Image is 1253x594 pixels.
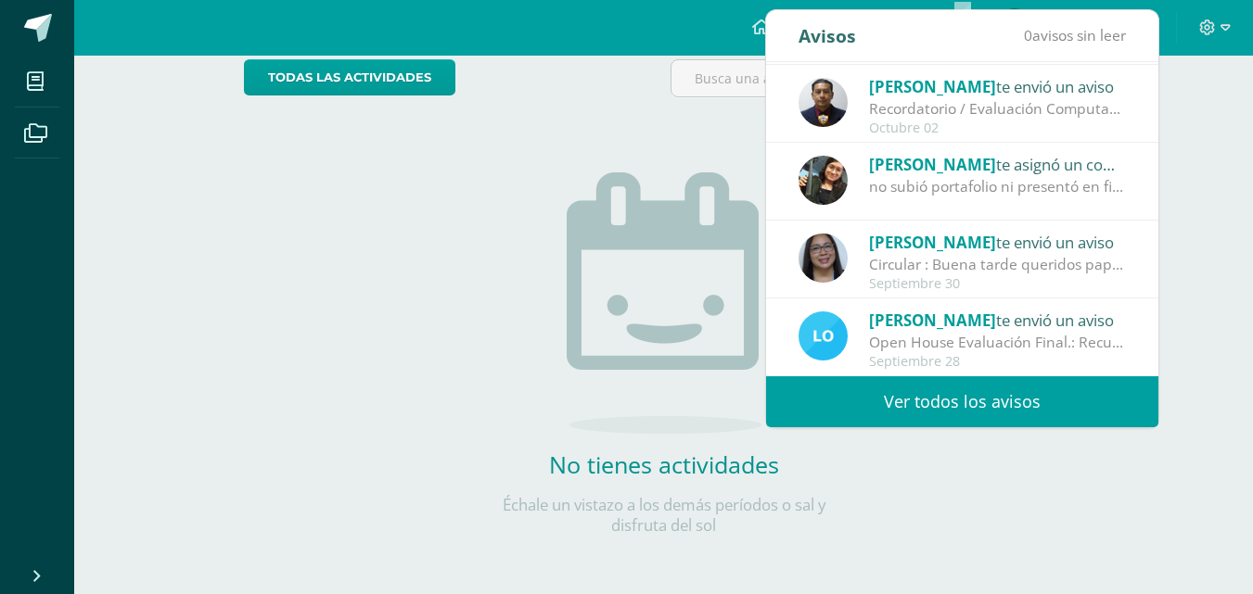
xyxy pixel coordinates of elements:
div: te envió un aviso [869,230,1127,254]
span: [PERSON_NAME] [869,232,996,253]
div: Septiembre 30 [869,276,1127,292]
span: [PERSON_NAME] [869,154,996,175]
img: no_activities.png [567,172,761,434]
img: afbb90b42ddb8510e0c4b806fbdf27cc.png [799,156,848,205]
span: 0 [1024,25,1032,45]
div: Open House Evaluación Final.: Recuerda repasar ya que es tu evaluación final. [869,332,1127,353]
input: Busca una actividad próxima aquí... [671,60,1082,96]
span: avisos sin leer [1024,25,1126,45]
div: Avisos [799,10,856,61]
div: te asignó un comentario en 'Portafolio y actividades varias' para 'Fromación Musical' [869,152,1127,176]
a: todas las Actividades [244,59,455,95]
div: no subió portafolio ni presentó en fisico [869,176,1127,197]
span: [PERSON_NAME] [869,76,996,97]
span: [PERSON_NAME] [869,310,996,331]
div: Octubre 02 [869,120,1127,136]
img: bee59b59740755476ce24ece7b326715.png [799,311,848,360]
h2: No tienes actividades [479,449,850,480]
div: te envió un aviso [869,74,1127,98]
div: Recordatorio / Evaluación Computación: Buen día padres de familia, por este medio les recuerdo qu... [869,98,1127,120]
img: 63b025e05e2674fa2c4b68c162dd1c4e.png [799,78,848,127]
img: 90c3bb5543f2970d9a0839e1ce488333.png [799,234,848,283]
p: Échale un vistazo a los demás períodos o sal y disfruta del sol [479,495,850,536]
div: Septiembre 28 [869,354,1127,370]
div: Circular : Buena tarde queridos papitos y estudiantes les comparto la soguiente circular. Los alu... [869,254,1127,275]
a: Ver todos los avisos [766,376,1158,427]
div: te envió un aviso [869,308,1127,332]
